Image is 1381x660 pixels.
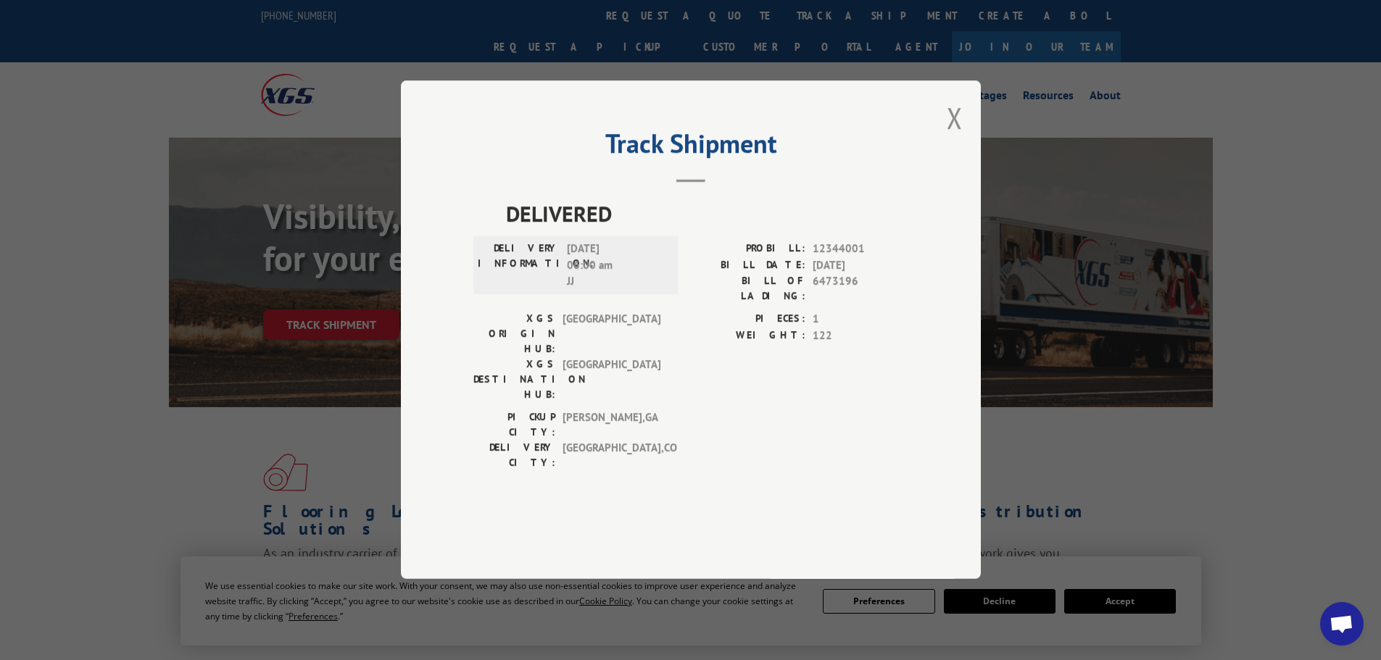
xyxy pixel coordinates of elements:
[691,327,805,344] label: WEIGHT:
[813,241,908,258] span: 12344001
[478,241,560,291] label: DELIVERY INFORMATION:
[563,410,660,440] span: [PERSON_NAME] , GA
[473,440,555,471] label: DELIVERY CITY:
[813,274,908,304] span: 6473196
[813,257,908,274] span: [DATE]
[567,241,665,291] span: [DATE] 06:00 am JJ
[813,312,908,328] span: 1
[813,327,908,344] span: 122
[691,312,805,328] label: PIECES:
[473,312,555,357] label: XGS ORIGIN HUB:
[563,440,660,471] span: [GEOGRAPHIC_DATA] , CO
[691,274,805,304] label: BILL OF LADING:
[506,198,908,230] span: DELIVERED
[473,410,555,440] label: PICKUP CITY:
[473,357,555,403] label: XGS DESTINATION HUB:
[473,133,908,161] h2: Track Shipment
[1320,602,1364,646] div: Open chat
[691,257,805,274] label: BILL DATE:
[947,99,963,137] button: Close modal
[563,312,660,357] span: [GEOGRAPHIC_DATA]
[691,241,805,258] label: PROBILL:
[563,357,660,403] span: [GEOGRAPHIC_DATA]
